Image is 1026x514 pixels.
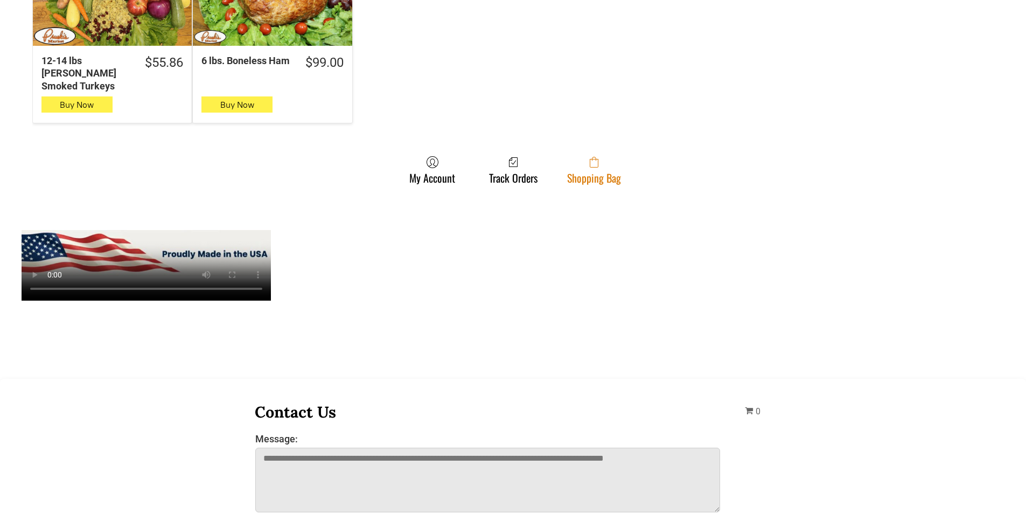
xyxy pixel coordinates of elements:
[255,402,721,422] h3: Contact Us
[41,96,113,113] button: Buy Now
[255,433,721,444] label: Message:
[562,156,626,184] a: Shopping Bag
[484,156,543,184] a: Track Orders
[193,54,352,71] a: $99.006 lbs. Boneless Ham
[220,100,254,110] span: Buy Now
[201,96,273,113] button: Buy Now
[41,54,131,92] div: 12-14 lbs [PERSON_NAME] Smoked Turkeys
[145,54,183,71] div: $55.86
[33,54,192,92] a: $55.8612-14 lbs [PERSON_NAME] Smoked Turkeys
[404,156,460,184] a: My Account
[201,54,291,67] div: 6 lbs. Boneless Ham
[305,54,344,71] div: $99.00
[60,100,94,110] span: Buy Now
[756,406,760,416] span: 0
